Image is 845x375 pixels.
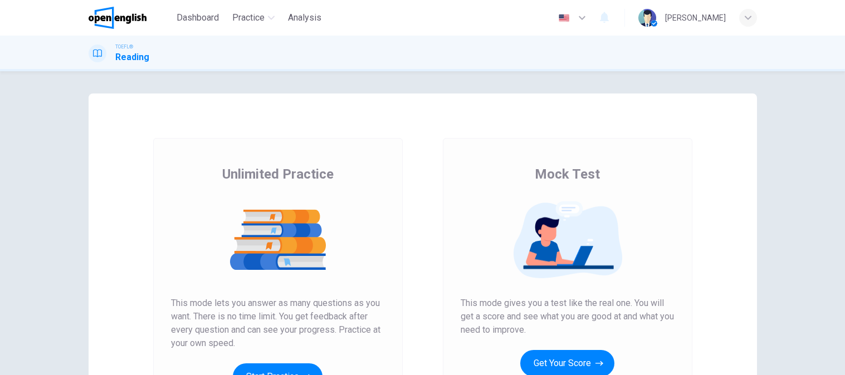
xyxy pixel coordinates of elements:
[665,11,726,24] div: [PERSON_NAME]
[177,11,219,24] span: Dashboard
[284,8,326,28] button: Analysis
[172,8,223,28] button: Dashboard
[89,7,173,29] a: OpenEnglish logo
[557,14,571,22] img: en
[89,7,147,29] img: OpenEnglish logo
[171,297,385,350] span: This mode lets you answer as many questions as you want. There is no time limit. You get feedback...
[232,11,265,24] span: Practice
[638,9,656,27] img: Profile picture
[535,165,600,183] span: Mock Test
[228,8,279,28] button: Practice
[288,11,321,24] span: Analysis
[222,165,334,183] span: Unlimited Practice
[461,297,675,337] span: This mode gives you a test like the real one. You will get a score and see what you are good at a...
[115,43,133,51] span: TOEFL®
[115,51,149,64] h1: Reading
